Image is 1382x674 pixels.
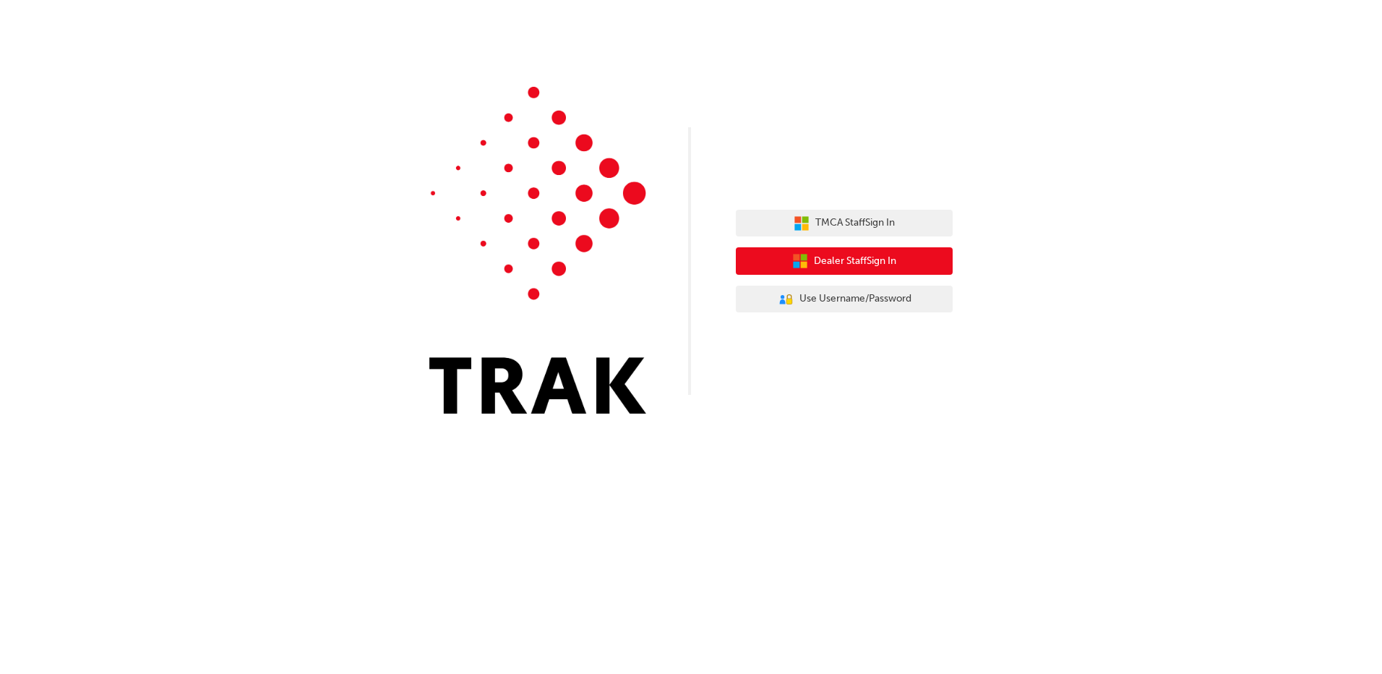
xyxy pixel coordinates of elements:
span: Use Username/Password [799,291,911,307]
img: Trak [429,87,646,414]
button: Use Username/Password [736,286,953,313]
button: TMCA StaffSign In [736,210,953,237]
span: TMCA Staff Sign In [815,215,895,231]
button: Dealer StaffSign In [736,247,953,275]
span: Dealer Staff Sign In [814,253,896,270]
